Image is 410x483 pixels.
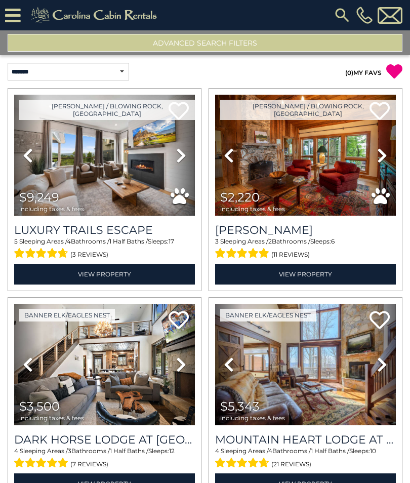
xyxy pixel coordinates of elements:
[215,433,396,447] a: Mountain Heart Lodge at [GEOGRAPHIC_DATA]
[70,458,108,471] span: (7 reviews)
[8,34,402,52] button: Advanced Search Filters
[215,223,396,237] h3: Azalea Hill
[268,447,272,455] span: 4
[169,237,174,245] span: 17
[271,458,311,471] span: (21 reviews)
[14,95,195,216] img: thumbnail_168695581.jpeg
[215,223,396,237] a: [PERSON_NAME]
[215,237,219,245] span: 3
[70,248,108,261] span: (3 reviews)
[14,264,195,285] a: View Property
[19,399,60,414] span: $3,500
[215,264,396,285] a: View Property
[220,309,316,321] a: Banner Elk/Eagles Nest
[14,433,195,447] a: Dark Horse Lodge at [GEOGRAPHIC_DATA]
[109,237,148,245] span: 1 Half Baths /
[169,447,175,455] span: 12
[19,190,59,205] span: $9,249
[268,237,272,245] span: 2
[311,447,349,455] span: 1 Half Baths /
[19,100,195,120] a: [PERSON_NAME] / Blowing Rock, [GEOGRAPHIC_DATA]
[215,447,219,455] span: 4
[215,447,396,471] div: Sleeping Areas / Bathrooms / Sleeps:
[215,304,396,425] img: thumbnail_163263053.jpeg
[215,433,396,447] h3: Mountain Heart Lodge at Eagles Nest
[331,237,335,245] span: 6
[14,223,195,237] a: Luxury Trails Escape
[220,100,396,120] a: [PERSON_NAME] / Blowing Rock, [GEOGRAPHIC_DATA]
[14,304,195,425] img: thumbnail_164375639.jpeg
[345,69,382,76] a: (0)MY FAVS
[67,237,71,245] span: 4
[220,415,285,421] span: including taxes & fees
[14,237,18,245] span: 5
[220,190,260,205] span: $2,220
[220,206,285,212] span: including taxes & fees
[215,95,396,216] img: thumbnail_163277858.jpeg
[26,5,166,25] img: Khaki-logo.png
[333,6,351,24] img: search-regular.svg
[68,447,71,455] span: 3
[110,447,148,455] span: 1 Half Baths /
[14,433,195,447] h3: Dark Horse Lodge at Eagles Nest
[14,237,195,261] div: Sleeping Areas / Bathrooms / Sleeps:
[19,415,84,421] span: including taxes & fees
[19,309,115,321] a: Banner Elk/Eagles Nest
[169,310,189,332] a: Add to favorites
[14,447,195,471] div: Sleeping Areas / Bathrooms / Sleeps:
[220,399,260,414] span: $5,343
[370,310,390,332] a: Add to favorites
[19,206,84,212] span: including taxes & fees
[347,69,351,76] span: 0
[370,447,376,455] span: 10
[215,237,396,261] div: Sleeping Areas / Bathrooms / Sleeps:
[345,69,353,76] span: ( )
[271,248,310,261] span: (11 reviews)
[14,447,18,455] span: 4
[354,7,375,24] a: [PHONE_NUMBER]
